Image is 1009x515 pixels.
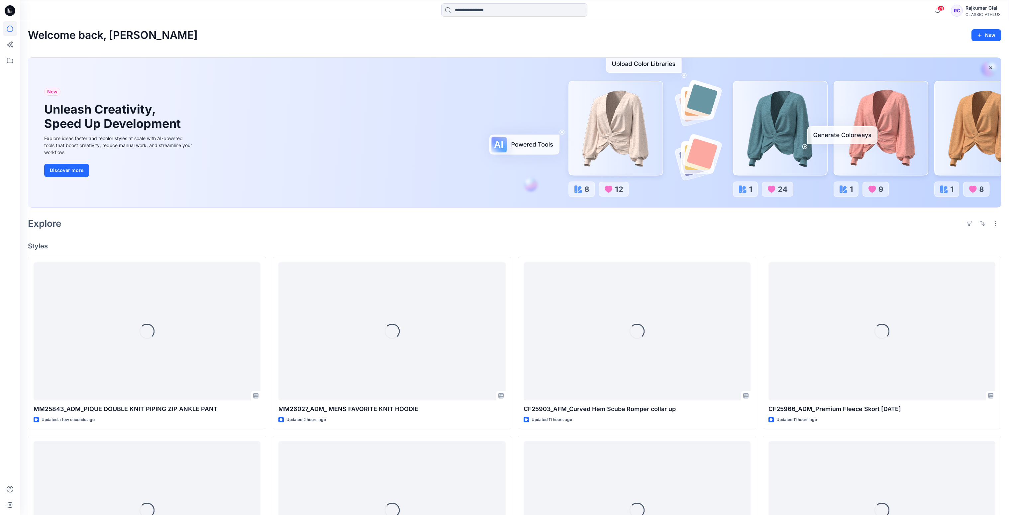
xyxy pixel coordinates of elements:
[532,416,572,423] p: Updated 11 hours ago
[937,6,945,11] span: 74
[44,164,89,177] button: Discover more
[28,242,1001,250] h4: Styles
[47,88,57,96] span: New
[42,416,95,423] p: Updated a few seconds ago
[965,4,1001,12] div: Rajkumar Cfai
[44,164,194,177] a: Discover more
[34,404,260,414] p: MM25843_ADM_PIQUE DOUBLE KNIT PIPING ZIP ANKLE PANT
[44,102,184,131] h1: Unleash Creativity, Speed Up Development
[951,5,963,17] div: RC
[28,218,61,229] h2: Explore
[28,29,198,42] h2: Welcome back, [PERSON_NAME]
[524,404,751,414] p: CF25903_AFM_Curved Hem Scuba Romper collar up
[768,404,995,414] p: CF25966_ADM_Premium Fleece Skort [DATE]
[44,135,194,156] div: Explore ideas faster and recolor styles at scale with AI-powered tools that boost creativity, red...
[965,12,1001,17] div: CLASSIC_ATHLUX
[971,29,1001,41] button: New
[776,416,817,423] p: Updated 11 hours ago
[278,404,505,414] p: MM26027_ADM_ MENS FAVORITE KNIT HOODIE
[286,416,326,423] p: Updated 2 hours ago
